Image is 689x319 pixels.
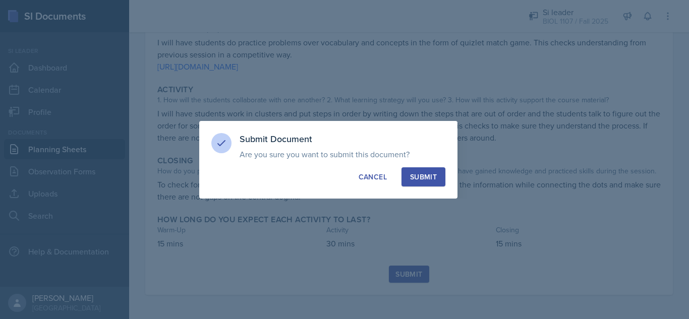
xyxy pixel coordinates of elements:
[359,172,387,182] div: Cancel
[410,172,437,182] div: Submit
[401,167,445,186] button: Submit
[240,133,445,145] h3: Submit Document
[350,167,395,186] button: Cancel
[240,149,445,159] p: Are you sure you want to submit this document?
